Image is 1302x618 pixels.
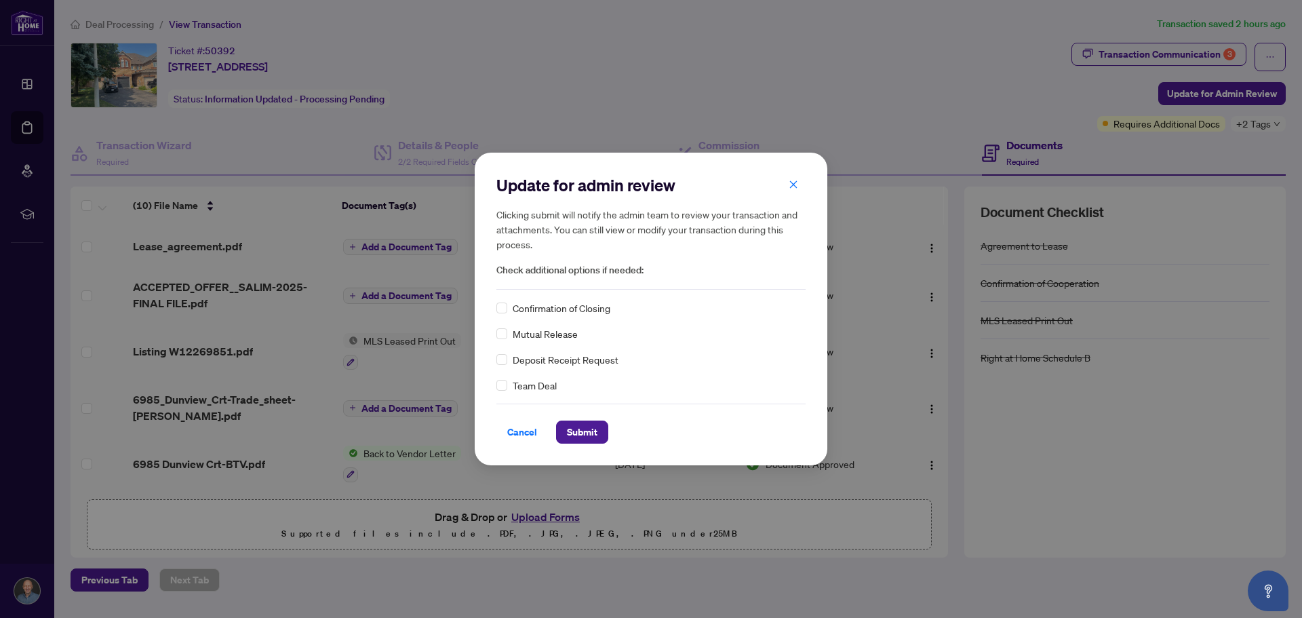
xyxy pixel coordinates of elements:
[513,352,618,367] span: Deposit Receipt Request
[496,263,806,278] span: Check additional options if needed:
[789,180,798,189] span: close
[513,378,557,393] span: Team Deal
[513,326,578,341] span: Mutual Release
[507,421,537,443] span: Cancel
[567,421,597,443] span: Submit
[496,207,806,252] h5: Clicking submit will notify the admin team to review your transaction and attachments. You can st...
[1248,571,1288,611] button: Open asap
[513,301,610,315] span: Confirmation of Closing
[556,421,608,444] button: Submit
[496,421,548,444] button: Cancel
[496,174,806,196] h2: Update for admin review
